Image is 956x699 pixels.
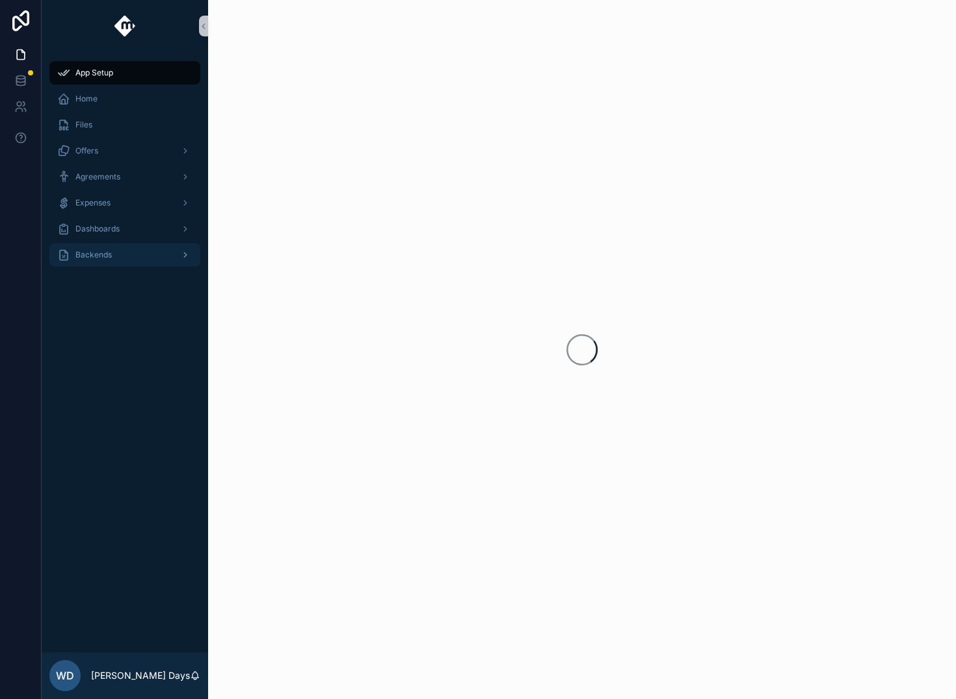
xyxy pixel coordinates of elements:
[75,94,98,104] span: Home
[49,113,200,137] a: Files
[49,191,200,215] a: Expenses
[49,217,200,241] a: Dashboards
[114,16,136,36] img: App logo
[49,243,200,267] a: Backends
[75,198,111,208] span: Expenses
[49,165,200,189] a: Agreements
[75,224,120,234] span: Dashboards
[75,146,98,156] span: Offers
[91,669,190,682] p: [PERSON_NAME] Days
[49,87,200,111] a: Home
[49,139,200,163] a: Offers
[42,52,208,284] div: scrollable content
[49,61,200,85] a: App Setup
[75,250,112,260] span: Backends
[56,668,74,683] span: WD
[75,68,113,78] span: App Setup
[75,172,120,182] span: Agreements
[75,120,92,130] span: Files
